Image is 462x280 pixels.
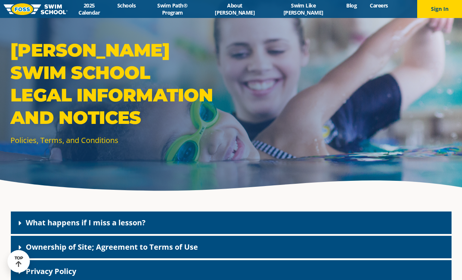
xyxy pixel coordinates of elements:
[111,2,142,9] a: Schools
[15,256,23,267] div: TOP
[363,2,394,9] a: Careers
[4,3,68,15] img: FOSS Swim School Logo
[267,2,340,16] a: Swim Like [PERSON_NAME]
[10,135,227,146] p: Policies, Terms, and Conditions
[26,217,146,228] a: What happens if I miss a lesson?
[68,2,111,16] a: 2025 Calendar
[142,2,203,16] a: Swim Path® Program
[10,39,227,129] p: [PERSON_NAME] Swim School Legal Information and Notices
[11,236,452,258] div: Ownership of Site; Agreement to Terms of Use
[203,2,267,16] a: About [PERSON_NAME]
[340,2,363,9] a: Blog
[26,242,198,252] a: Ownership of Site; Agreement to Terms of Use
[11,211,452,234] div: What happens if I miss a lesson?
[26,266,76,276] a: Privacy Policy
